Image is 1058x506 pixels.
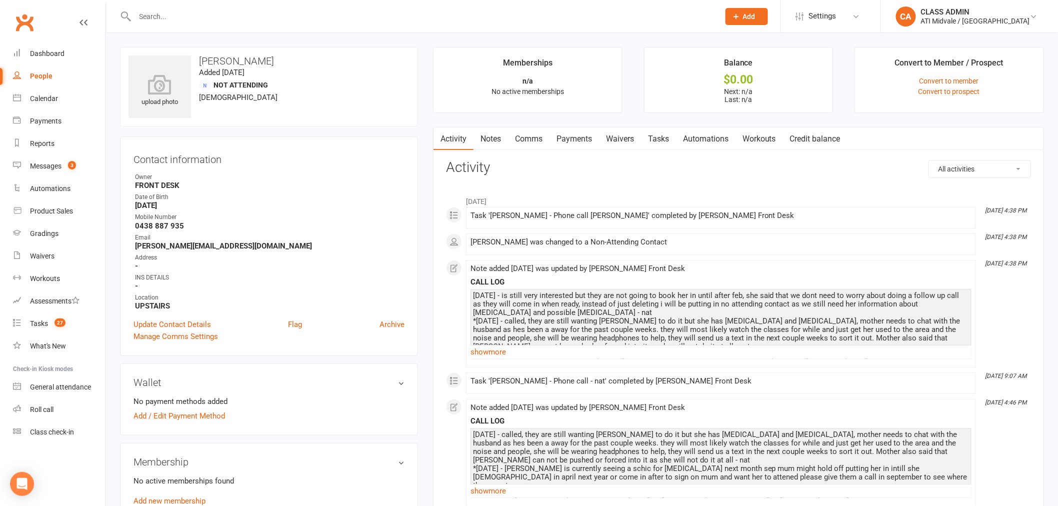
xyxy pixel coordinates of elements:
a: Activity [433,127,473,150]
a: Dashboard [13,42,105,65]
div: Memberships [503,56,552,74]
a: General attendance kiosk mode [13,376,105,398]
a: show more [470,345,971,359]
div: Balance [724,56,753,74]
a: Waivers [599,127,641,150]
div: Open Intercom Messenger [10,472,34,496]
h3: [PERSON_NAME] [128,55,409,66]
a: Credit balance [783,127,847,150]
a: Messages 3 [13,155,105,177]
a: Product Sales [13,200,105,222]
a: Archive [379,318,404,330]
a: What's New [13,335,105,357]
a: show more [470,484,971,498]
div: Convert to Member / Prospect [895,56,1003,74]
div: Reports [30,139,54,147]
h3: Activity [446,160,1031,175]
span: 3 [68,161,76,169]
div: People [30,72,52,80]
li: No payment methods added [133,395,404,407]
div: Date of Birth [135,192,404,202]
a: Payments [549,127,599,150]
p: No active memberships found [133,475,404,487]
a: Comms [508,127,549,150]
div: Product Sales [30,207,73,215]
strong: n/a [522,77,533,85]
div: Calendar [30,94,58,102]
div: Workouts [30,274,60,282]
div: Automations [30,184,70,192]
time: Added [DATE] [199,68,244,77]
span: Not Attending [213,81,268,89]
a: Gradings [13,222,105,245]
div: ATI Midvale / [GEOGRAPHIC_DATA] [921,16,1030,25]
strong: - [135,281,404,290]
li: [DATE] [446,191,1031,207]
div: [DATE] - is still very interested but they are not going to book her in until after feb, she said... [473,291,969,478]
strong: [DATE] [135,201,404,210]
div: Mobile Number [135,212,404,222]
a: Roll call [13,398,105,421]
span: 27 [54,318,65,327]
div: General attendance [30,383,91,391]
span: No active memberships [491,87,564,95]
a: Calendar [13,87,105,110]
strong: - [135,261,404,270]
div: $0.00 [653,74,824,85]
div: CLASS ADMIN [921,7,1030,16]
a: Payments [13,110,105,132]
span: Settings [809,5,836,27]
div: Task '[PERSON_NAME] - Phone call - nat' completed by [PERSON_NAME] Front Desk [470,377,971,385]
a: Add / Edit Payment Method [133,410,225,422]
div: Messages [30,162,61,170]
a: Automations [676,127,735,150]
div: CA [896,6,916,26]
a: Reports [13,132,105,155]
span: Add [743,12,755,20]
a: Add new membership [133,496,205,505]
input: Search... [132,9,712,23]
h3: Wallet [133,377,404,388]
h3: Contact information [133,150,404,165]
div: Location [135,293,404,302]
div: Dashboard [30,49,64,57]
a: Convert to prospect [918,87,980,95]
a: Update Contact Details [133,318,211,330]
strong: FRONT DESK [135,181,404,190]
i: [DATE] 4:46 PM [985,399,1027,406]
div: upload photo [128,74,191,107]
a: Waivers [13,245,105,267]
a: Convert to member [919,77,979,85]
div: Task '[PERSON_NAME] - Phone call [PERSON_NAME]' completed by [PERSON_NAME] Front Desk [470,211,971,220]
i: [DATE] 4:38 PM [985,233,1027,240]
div: CALL LOG [470,417,971,425]
a: Notes [473,127,508,150]
a: Workouts [735,127,783,150]
i: [DATE] 4:38 PM [985,207,1027,214]
a: Automations [13,177,105,200]
h3: Membership [133,456,404,467]
strong: UPSTAIRS [135,301,404,310]
div: What's New [30,342,66,350]
i: [DATE] 9:07 AM [985,372,1027,379]
a: Workouts [13,267,105,290]
a: Manage Comms Settings [133,330,218,342]
div: Roll call [30,405,53,413]
a: Assessments [13,290,105,312]
div: Assessments [30,297,79,305]
div: Note added [DATE] was updated by [PERSON_NAME] Front Desk [470,264,971,273]
div: Email [135,233,404,242]
p: Next: n/a Last: n/a [653,87,824,103]
span: [DEMOGRAPHIC_DATA] [199,93,277,102]
a: Tasks 27 [13,312,105,335]
a: Tasks [641,127,676,150]
div: Waivers [30,252,54,260]
div: Note added [DATE] was updated by [PERSON_NAME] Front Desk [470,403,971,412]
a: Class kiosk mode [13,421,105,443]
div: Tasks [30,319,48,327]
div: [PERSON_NAME] was changed to a Non-Attending Contact [470,238,971,246]
strong: 0438 887 935 [135,221,404,230]
div: Class check-in [30,428,74,436]
div: CALL LOG [470,278,971,286]
strong: [PERSON_NAME][EMAIL_ADDRESS][DOMAIN_NAME] [135,241,404,250]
